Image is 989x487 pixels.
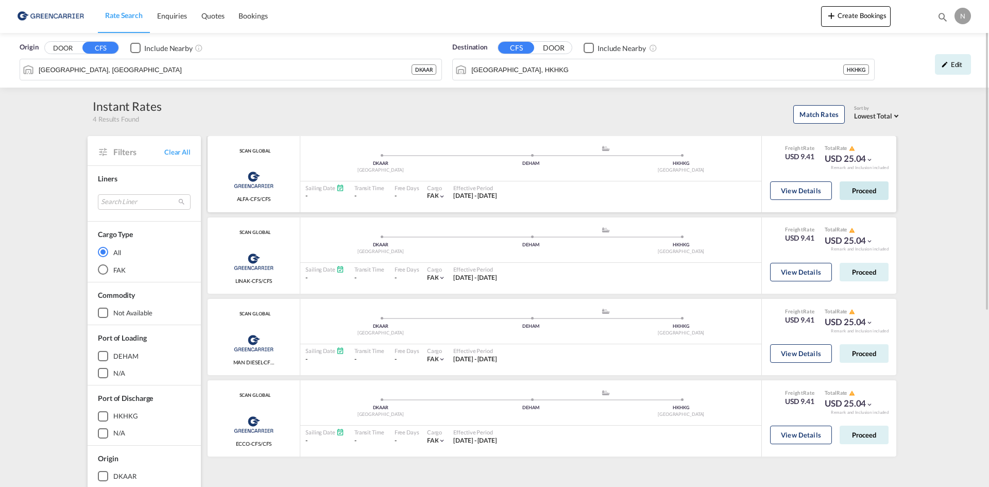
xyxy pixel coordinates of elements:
[453,192,497,199] span: [DATE] - [DATE]
[453,274,497,281] span: [DATE] - [DATE]
[427,428,446,436] div: Cargo
[456,242,606,248] div: DEHAM
[606,411,756,418] div: [GEOGRAPHIC_DATA]
[453,274,497,282] div: 01 Jul 2025 - 30 Sep 2025
[93,114,139,124] span: 4 Results Found
[237,195,271,203] span: ALFA-CFS/CFS
[98,351,191,361] md-checkbox: DEHAM
[785,308,815,315] div: Freight Rate
[866,238,873,245] md-icon: icon-chevron-down
[825,144,873,153] div: Total Rate
[305,192,344,200] div: -
[823,410,896,415] div: Remark and Inclusion included
[823,328,896,334] div: Remark and Inclusion included
[606,242,756,248] div: HKHKG
[785,396,815,407] div: USD 9.41
[45,42,81,54] button: DOOR
[453,59,874,80] md-input-container: Hong Kong, HKHKG
[849,309,855,315] md-icon: icon-alert
[305,184,344,192] div: Sailing Date
[849,227,855,233] md-icon: icon-alert
[825,316,873,328] div: USD 25.04
[237,148,271,155] div: Contract / Rate Agreement / Tariff / Spot Pricing Reference Number: SCAN GLOBAL
[770,426,832,444] button: View Details
[785,226,815,233] div: Freight Rate
[941,61,948,68] md-icon: icon-pencil
[606,160,756,167] div: HKHKG
[453,184,497,192] div: Effective Period
[954,8,971,24] div: N
[395,274,397,282] div: -
[305,242,456,248] div: DKAAR
[849,145,855,152] md-icon: icon-alert
[231,249,277,275] img: Greencarrier Consolidators
[238,11,267,20] span: Bookings
[453,436,497,445] div: 01 Jul 2025 - 30 Sep 2025
[231,167,277,193] img: Greencarrier Consolidators
[453,355,497,363] span: [DATE] - [DATE]
[785,144,815,152] div: Freight Rate
[606,405,756,411] div: HKHKG
[606,330,756,337] div: [GEOGRAPHIC_DATA]
[395,192,397,200] div: -
[453,192,497,200] div: 01 Jul 2025 - 30 Sep 2025
[113,472,137,481] div: DKAAR
[20,42,38,53] span: Origin
[305,274,344,282] div: -
[113,368,125,378] div: N/A
[98,394,153,402] span: Port of Discharge
[336,184,344,192] md-icon: Schedules Available
[305,330,456,337] div: [GEOGRAPHIC_DATA]
[606,323,756,330] div: HKHKG
[395,355,397,364] div: -
[848,145,855,153] button: icon-alert
[770,263,832,281] button: View Details
[237,311,271,317] div: Contract / Rate Agreement / Tariff / Spot Pricing Reference Number: SCAN GLOBAL
[606,167,756,174] div: [GEOGRAPHIC_DATA]
[354,436,384,445] div: -
[395,347,419,355] div: Free Days
[600,146,612,151] md-icon: assets/icons/custom/ship-fill.svg
[854,109,901,121] md-select: Select: Lowest Total
[237,229,271,236] div: Contract / Rate Agreement / Tariff / Spot Pricing Reference Number: SCAN GLOBAL
[935,54,971,75] div: icon-pencilEdit
[93,98,162,114] div: Instant Rates
[354,355,384,364] div: -
[336,265,344,273] md-icon: Schedules Available
[113,146,164,158] span: Filters
[600,390,612,395] md-icon: assets/icons/custom/ship-fill.svg
[453,428,497,436] div: Effective Period
[471,62,843,77] input: Search by Port
[584,42,646,53] md-checkbox: Checkbox No Ink
[866,401,873,408] md-icon: icon-chevron-down
[98,411,191,422] md-checkbox: HKHKG
[793,105,845,124] button: Match Rates
[395,428,419,436] div: Free Days
[237,311,271,317] span: SCAN GLOBAL
[237,392,271,399] span: SCAN GLOBAL
[354,428,384,436] div: Transit Time
[848,389,855,397] button: icon-alert
[823,165,896,171] div: Remark and Inclusion included
[20,59,441,80] md-input-container: Aarhus, DKAAR
[113,351,139,361] div: DEHAM
[427,355,439,363] span: FAK
[39,62,412,77] input: Search by Port
[825,9,838,22] md-icon: icon-plus 400-fg
[427,436,439,444] span: FAK
[237,392,271,399] div: Contract / Rate Agreement / Tariff / Spot Pricing Reference Number: SCAN GLOBAL
[233,359,275,366] span: MAN DIESEL-CFS/CFS
[231,330,277,356] img: Greencarrier Consolidators
[825,234,873,247] div: USD 25.04
[98,454,118,463] span: Origin
[195,44,203,52] md-icon: Unchecked: Ignores neighbouring ports when fetching rates.Checked : Includes neighbouring ports w...
[427,274,439,281] span: FAK
[600,227,612,232] md-icon: assets/icons/custom/ship-fill.svg
[536,42,572,54] button: DOOR
[98,264,191,275] md-radio-button: FAK
[305,436,344,445] div: -
[456,405,606,411] div: DEHAM
[15,5,85,28] img: b0b18ec08afe11efb1d4932555f5f09d.png
[452,42,487,53] span: Destination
